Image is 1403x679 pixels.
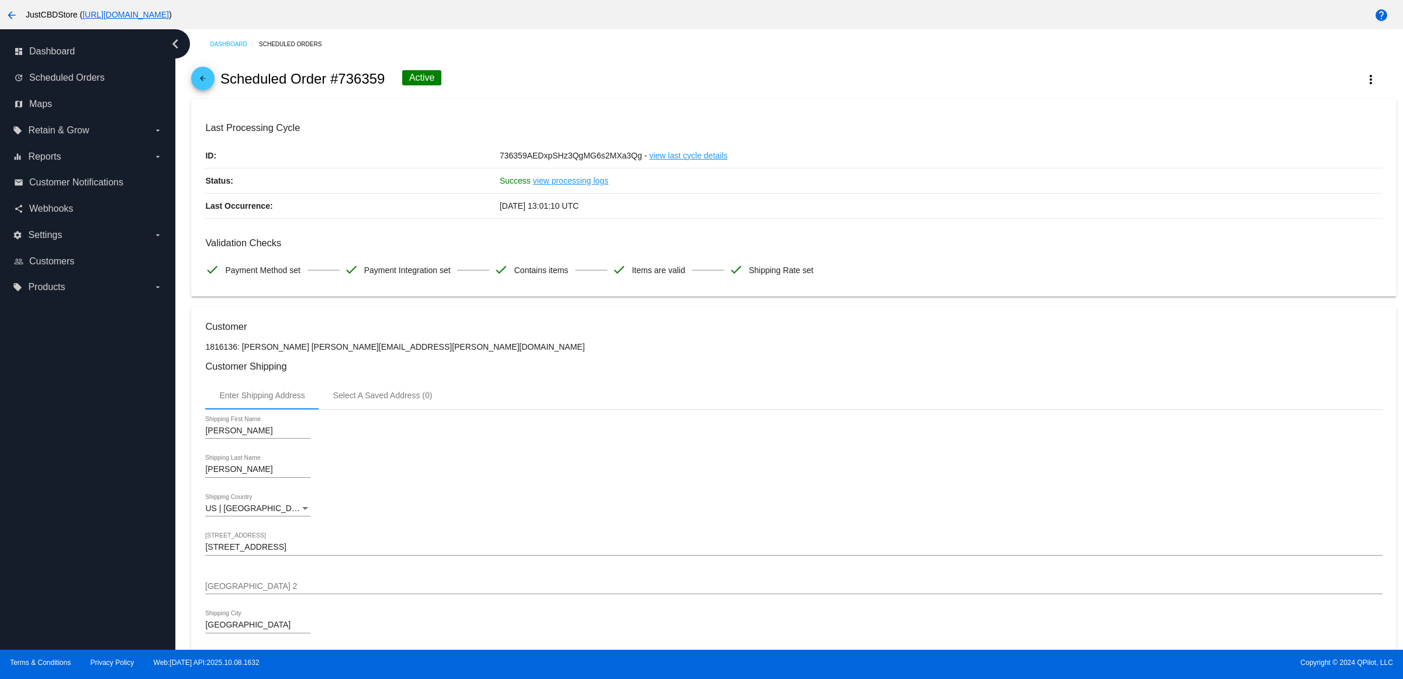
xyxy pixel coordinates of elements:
span: Items are valid [632,258,685,282]
span: 736359AEDxpSHz3QgMG6s2MXa3Qg - [500,151,647,160]
span: Shipping Rate set [749,258,814,282]
span: Settings [28,230,62,240]
i: arrow_drop_down [153,152,163,161]
span: JustCBDStore ( ) [26,10,172,19]
input: Shipping Street 1 [205,543,1382,552]
mat-icon: arrow_back [196,74,210,88]
a: people_outline Customers [14,252,163,271]
i: local_offer [13,126,22,135]
mat-icon: arrow_back [5,8,19,22]
a: Privacy Policy [91,659,134,667]
h2: Scheduled Order #736359 [220,71,385,87]
span: Customers [29,256,74,267]
a: Terms & Conditions [10,659,71,667]
input: Shipping Last Name [205,465,310,474]
h3: Customer [205,321,1382,332]
div: Select A Saved Address (0) [333,391,433,400]
input: Shipping City [205,621,310,630]
i: people_outline [14,257,23,266]
p: ID: [205,143,499,168]
span: Payment Integration set [364,258,451,282]
a: view processing logs [533,168,609,193]
mat-icon: check [729,263,743,277]
i: dashboard [14,47,23,56]
span: Retain & Grow [28,125,89,136]
i: arrow_drop_down [153,230,163,240]
a: Web:[DATE] API:2025.10.08.1632 [154,659,260,667]
i: equalizer [13,152,22,161]
mat-icon: more_vert [1364,73,1378,87]
span: Copyright © 2024 QPilot, LLC [711,659,1393,667]
span: [DATE] 13:01:10 UTC [500,201,579,211]
a: update Scheduled Orders [14,68,163,87]
p: 1816136: [PERSON_NAME] [PERSON_NAME][EMAIL_ADDRESS][PERSON_NAME][DOMAIN_NAME] [205,342,1382,351]
i: local_offer [13,282,22,292]
i: email [14,178,23,187]
h3: Last Processing Cycle [205,122,1382,133]
span: Dashboard [29,46,75,57]
div: Active [402,70,442,85]
mat-icon: help [1374,8,1388,22]
span: Success [500,176,531,185]
mat-icon: check [344,263,358,277]
a: view last cycle details [649,143,728,168]
span: US | [GEOGRAPHIC_DATA] [205,504,309,513]
i: map [14,99,23,109]
h3: Validation Checks [205,237,1382,249]
h3: Customer Shipping [205,361,1382,372]
input: Shipping First Name [205,426,310,436]
a: map Maps [14,95,163,113]
i: arrow_drop_down [153,126,163,135]
i: update [14,73,23,82]
span: Products [28,282,65,292]
i: settings [13,230,22,240]
a: share Webhooks [14,199,163,218]
span: Payment Method set [225,258,300,282]
p: Last Occurrence: [205,194,499,218]
span: Maps [29,99,52,109]
i: arrow_drop_down [153,282,163,292]
span: Reports [28,151,61,162]
mat-icon: check [612,263,626,277]
a: Dashboard [210,35,259,53]
i: share [14,204,23,213]
span: Webhooks [29,204,73,214]
div: Enter Shipping Address [219,391,305,400]
input: Shipping Street 2 [205,582,1382,591]
i: chevron_left [166,35,185,53]
mat-icon: check [494,263,508,277]
mat-icon: check [205,263,219,277]
a: dashboard Dashboard [14,42,163,61]
p: Status: [205,168,499,193]
mat-select: Shipping Country [205,504,310,513]
span: Customer Notifications [29,177,123,188]
span: Contains items [514,258,568,282]
span: Scheduled Orders [29,73,105,83]
a: Scheduled Orders [259,35,332,53]
a: email Customer Notifications [14,173,163,192]
a: [URL][DOMAIN_NAME] [82,10,169,19]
